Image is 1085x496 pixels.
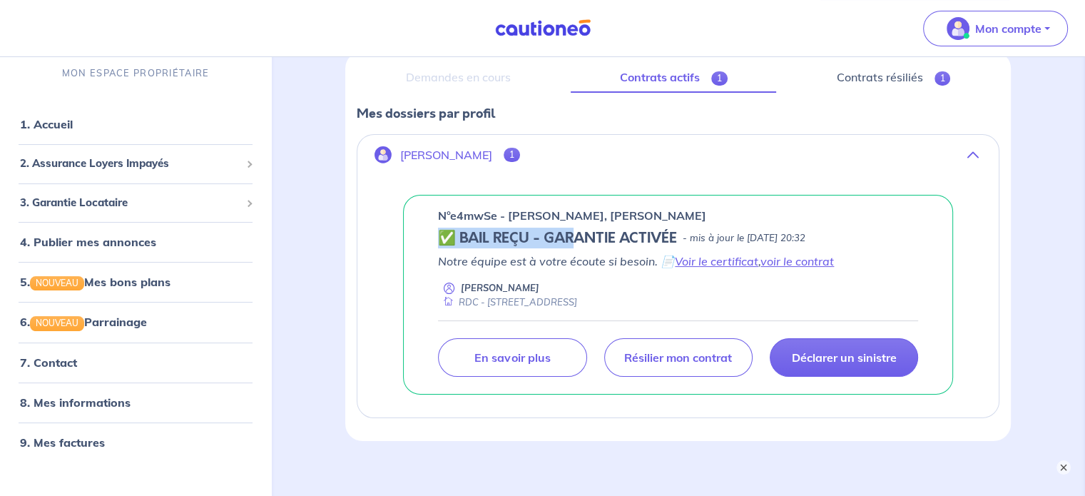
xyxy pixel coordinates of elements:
[504,148,520,162] span: 1
[604,338,753,377] a: Résilier mon contrat
[791,350,896,365] p: Déclarer un sinistre
[788,63,999,93] a: Contrats résiliés1
[975,20,1041,37] p: Mon compte
[20,435,105,450] a: 9. Mes factures
[438,207,706,224] p: n°e4mwSe - [PERSON_NAME], [PERSON_NAME]
[6,111,265,139] div: 1. Accueil
[489,19,596,37] img: Cautioneo
[770,338,918,377] a: Déclarer un sinistre
[20,195,240,211] span: 3. Garantie Locataire
[711,71,728,86] span: 1
[20,315,147,330] a: 6.NOUVEAUParrainage
[947,17,969,40] img: illu_account_valid_menu.svg
[375,146,392,163] img: illu_account.svg
[20,118,73,132] a: 1. Accueil
[675,254,758,268] a: Voir le certificat
[20,395,131,410] a: 8. Mes informations
[20,156,240,173] span: 2. Assurance Loyers Impayés
[6,189,265,217] div: 3. Garantie Locataire
[357,104,999,123] p: Mes dossiers par profil
[62,67,209,81] p: MON ESPACE PROPRIÉTAIRE
[20,355,77,370] a: 7. Contact
[6,388,265,417] div: 8. Mes informations
[20,236,156,250] a: 4. Publier mes annonces
[474,350,550,365] p: En savoir plus
[6,151,265,178] div: 2. Assurance Loyers Impayés
[683,231,805,246] p: - mis à jour le [DATE] 20:32
[438,338,586,377] a: En savoir plus
[438,253,918,270] p: Notre équipe est à votre écoute si besoin. 📄 ,
[760,254,834,268] a: voir le contrat
[6,228,265,257] div: 4. Publier mes annonces
[1056,460,1071,475] button: ×
[20,275,170,290] a: 5.NOUVEAUMes bons plans
[571,63,776,93] a: Contrats actifs1
[6,308,265,337] div: 6.NOUVEAUParrainage
[438,295,577,309] div: RDC - [STREET_ADDRESS]
[6,348,265,377] div: 7. Contact
[934,71,951,86] span: 1
[923,11,1068,46] button: illu_account_valid_menu.svgMon compte
[357,138,999,172] button: [PERSON_NAME]1
[400,148,492,162] p: [PERSON_NAME]
[438,230,677,247] h5: ✅ BAIL REÇU - GARANTIE ACTIVÉE
[461,281,539,295] p: [PERSON_NAME]
[624,350,732,365] p: Résilier mon contrat
[6,268,265,297] div: 5.NOUVEAUMes bons plans
[438,230,918,247] div: state: CONTRACT-VALIDATED, Context: LESS-THAN-6-MONTHS,CHOOSE-CERTIFICATE,RELATIONSHIP,LESSOR-DOC...
[6,428,265,457] div: 9. Mes factures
